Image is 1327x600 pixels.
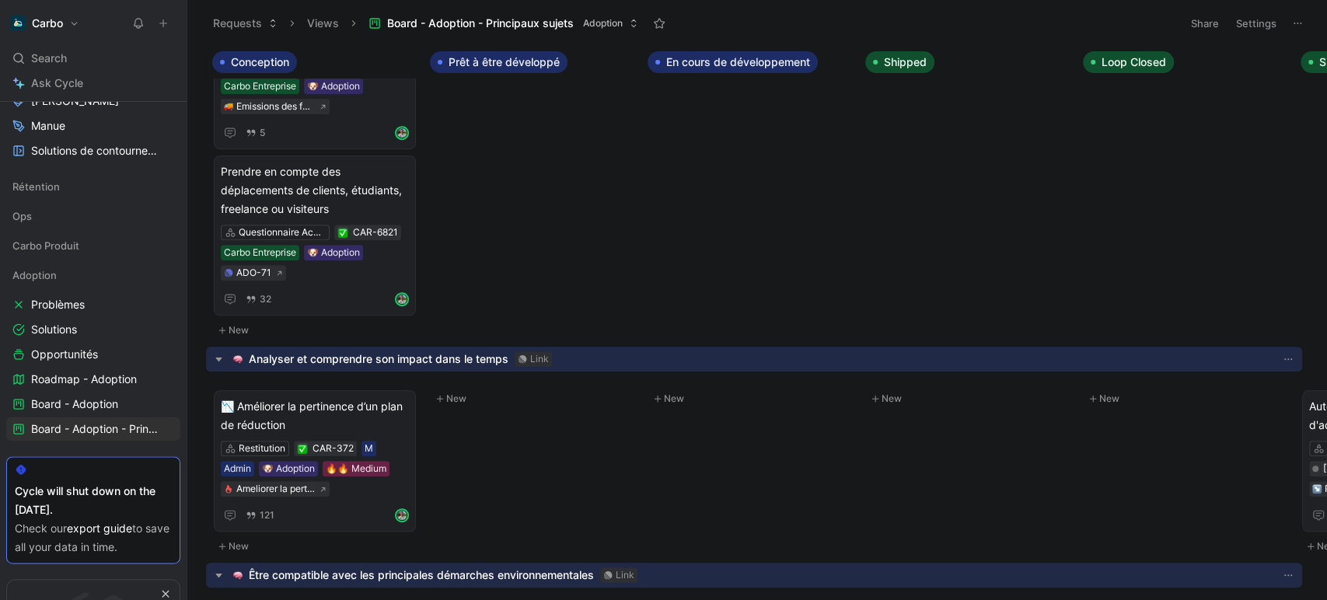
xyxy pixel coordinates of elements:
[31,297,85,312] span: Problèmes
[6,175,180,198] div: Rétention
[365,441,373,456] div: M
[530,351,549,367] div: Link
[396,294,407,305] img: avatar
[6,234,180,257] div: Carbo Produit
[249,350,508,368] div: Analyser et comprendre son impact dans le temps
[31,322,77,337] span: Solutions
[6,139,180,162] a: Solutions de contournement
[236,265,271,281] div: ADO-71
[31,396,118,412] span: Board - Adoption
[212,537,417,556] button: New
[6,204,180,232] div: Ops
[32,16,63,30] h1: Carbo
[239,441,285,456] div: Restitution
[6,114,180,138] a: Manue
[297,443,308,454] button: ✅
[224,461,251,476] div: Admin
[648,389,853,408] button: New
[31,118,65,134] span: Manue
[31,421,163,437] span: Board - Adoption - Principaux sujets
[249,566,594,584] div: Être compatible avec les principales démarches environnementales
[307,245,360,260] div: 🐶 Adoption
[6,234,180,262] div: Carbo Produit
[583,16,623,31] span: Adoption
[260,128,265,138] span: 5
[1102,54,1166,70] span: Loop Closed
[430,389,635,408] button: New
[6,368,180,391] a: Roadmap - Adoption
[243,291,274,308] button: 32
[6,293,180,316] a: Problèmes
[233,354,243,364] img: 🧠
[338,228,347,238] img: ✅
[396,127,407,138] img: avatar
[6,392,180,416] a: Board - Adoption
[206,563,1302,588] div: 🧠Être compatible avec les principales démarches environnementalesLink
[12,267,57,283] span: Adoption
[67,522,132,535] a: export guide
[15,519,172,556] div: Check our to save all your data in time.
[353,225,398,240] div: CAR-6821
[616,567,634,583] div: Link
[236,481,315,497] div: Ameliorer la pertinence des actions de reduction
[307,78,360,94] div: 🐶 Adoption
[300,12,346,35] button: Views
[12,179,60,194] span: Rétention
[233,570,243,580] img: 🧠
[884,54,927,70] span: Shipped
[337,227,348,238] button: ✅
[6,12,83,34] button: CarboCarbo
[12,208,32,224] span: Ops
[221,397,409,434] span: 📉 Améliorer la pertinence d’un plan de réduction
[449,54,560,70] span: Prêt à être développé
[298,445,307,454] img: ✅
[31,372,137,387] span: Roadmap - Adoption
[214,390,416,532] a: 📉 Améliorer la pertinence d’un plan de réductionRestitutionMAdmin🐶 Adoption🔥🔥 MediumAmeliorer la ...
[865,389,1070,408] button: New
[12,238,79,253] span: Carbo Produit
[214,8,416,149] a: Prendre en compte les émissions des achats de mes fournisseursQuestionnaire Achats et servicesCar...
[6,204,180,228] div: Ops
[212,321,417,340] button: New
[206,347,1302,372] div: 🧠Analyser et comprendre son impact dans le tempsLink
[31,143,160,159] span: Solutions de contournement
[313,441,354,456] div: CAR-372
[236,99,315,114] div: Emissions des fournisseurs et prestataires
[31,347,98,362] span: Opportunités
[1184,12,1226,34] button: Share
[224,78,296,94] div: Carbo Entreprise
[243,507,278,524] button: 121
[6,263,180,441] div: AdoptionProblèmesSolutionsOpportunitésRoadmap - AdoptionBoard - AdoptionBoard - Adoption - Princi...
[231,54,289,70] span: Conception
[361,12,645,35] button: Board - Adoption - Principaux sujetsAdoption
[31,49,67,68] span: Search
[387,16,574,31] span: Board - Adoption - Principaux sujets
[224,245,296,260] div: Carbo Entreprise
[859,51,1077,73] div: Shipped
[206,51,424,73] div: Conception
[15,482,172,519] div: Cycle will shut down on the [DATE].
[221,162,409,218] span: Prendre en compte des déplacements de clients, étudiants, freelance ou visiteurs
[1077,51,1294,73] div: Loop Closed
[214,155,416,316] a: Prendre en compte des déplacements de clients, étudiants, freelance ou visiteursQuestionnaire Ach...
[6,263,180,287] div: Adoption
[31,74,83,92] span: Ask Cycle
[206,12,285,35] button: Requests
[641,51,859,73] div: En cours de développement
[396,510,407,521] img: avatar
[326,461,386,476] div: 🔥🔥 Medium
[6,47,180,70] div: Search
[243,124,268,141] button: 5
[262,461,315,476] div: 🐶 Adoption
[6,72,180,95] a: Ask Cycle
[260,295,271,304] span: 32
[10,16,26,31] img: Carbo
[666,54,810,70] span: En cours de développement
[1312,484,1322,494] img: ↘️
[6,175,180,203] div: Rétention
[424,51,641,73] div: Prêt à être développé
[1229,12,1283,34] button: Settings
[239,225,326,240] div: Questionnaire Achats et services
[260,511,274,520] span: 121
